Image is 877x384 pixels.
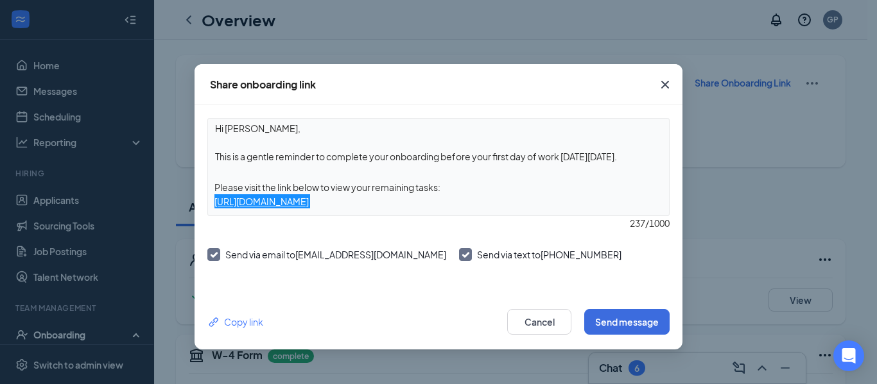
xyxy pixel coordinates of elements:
[207,315,263,329] button: Link Copy link
[225,249,446,260] span: Send via email to [EMAIL_ADDRESS][DOMAIN_NAME]
[207,216,670,230] div: 237 / 1000
[584,309,670,335] button: Send message
[833,340,864,371] div: Open Intercom Messenger
[657,77,673,92] svg: Cross
[208,194,669,208] div: [URL][DOMAIN_NAME]
[477,249,621,260] span: Send via text to [PHONE_NUMBER]
[648,64,682,105] button: Close
[507,309,571,335] button: Cancel
[210,78,316,92] div: Share onboarding link
[208,119,669,166] textarea: Hi [PERSON_NAME], This is a gentle reminder to complete your onboarding before your first day of ...
[208,180,669,194] div: Please visit the link below to view your remaining tasks:
[207,315,263,329] div: Copy link
[207,315,221,329] svg: Link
